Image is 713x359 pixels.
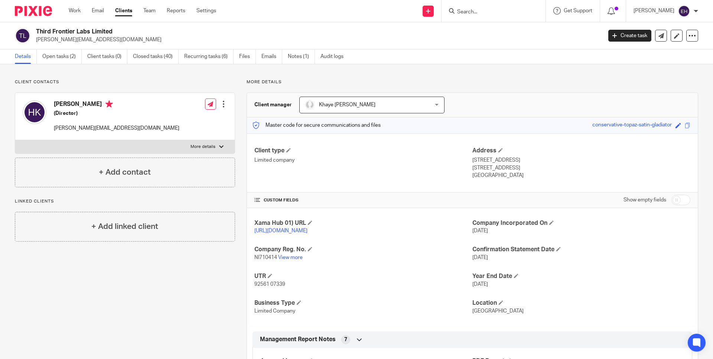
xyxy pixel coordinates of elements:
h4: Client type [254,147,472,155]
p: Limited company [254,156,472,164]
a: Emails [261,49,282,64]
h4: CUSTOM FIELDS [254,197,472,203]
h4: Location [472,299,690,307]
a: [URL][DOMAIN_NAME] [254,228,307,233]
a: Files [239,49,256,64]
span: Limited Company [254,308,295,314]
p: Client contacts [15,79,235,85]
span: [GEOGRAPHIC_DATA] [472,308,524,314]
a: Work [69,7,81,14]
span: [DATE] [472,228,488,233]
span: [DATE] [472,255,488,260]
a: Client tasks (0) [87,49,127,64]
h4: Company Reg. No. [254,246,472,253]
p: [PERSON_NAME][EMAIL_ADDRESS][DOMAIN_NAME] [36,36,597,43]
p: [STREET_ADDRESS] [472,164,690,172]
span: 92561 07339 [254,282,285,287]
a: Create task [608,30,651,42]
p: [PERSON_NAME] [634,7,674,14]
p: More details [247,79,698,85]
img: svg%3E [23,100,46,124]
h4: Business Type [254,299,472,307]
p: Master code for secure communications and files [253,122,381,129]
span: NI710414 [254,255,277,260]
a: Clients [115,7,132,14]
h2: Third Frontier Labs Limited [36,28,485,36]
a: Closed tasks (40) [133,49,179,64]
h3: Client manager [254,101,292,109]
a: Notes (1) [288,49,315,64]
img: Pixie [15,6,52,16]
a: Reports [167,7,185,14]
a: Settings [196,7,216,14]
div: conservative-topaz-satin-gladiator [592,121,672,130]
a: Team [143,7,156,14]
h4: Xama Hub 01) URL [254,219,472,227]
p: [PERSON_NAME][EMAIL_ADDRESS][DOMAIN_NAME] [54,124,179,132]
a: View more [278,255,303,260]
span: Management Report Notes [260,336,336,343]
h4: UTR [254,272,472,280]
h4: [PERSON_NAME] [54,100,179,110]
i: Primary [105,100,113,108]
input: Search [456,9,523,16]
h5: (Director) [54,110,179,117]
span: Get Support [564,8,592,13]
img: svg%3E [15,28,30,43]
img: svg%3E [678,5,690,17]
span: [DATE] [472,282,488,287]
span: Khaye [PERSON_NAME] [319,102,375,107]
h4: Year End Date [472,272,690,280]
h4: + Add contact [99,166,151,178]
a: Audit logs [320,49,349,64]
p: Linked clients [15,198,235,204]
a: Open tasks (2) [42,49,82,64]
p: [GEOGRAPHIC_DATA] [472,172,690,179]
a: Details [15,49,37,64]
h4: Confirmation Statement Date [472,246,690,253]
h4: Company Incorporated On [472,219,690,227]
label: Show empty fields [624,196,666,204]
a: Recurring tasks (6) [184,49,234,64]
p: More details [191,144,215,150]
a: Email [92,7,104,14]
span: 7 [344,336,347,343]
h4: + Add linked client [91,221,158,232]
p: [STREET_ADDRESS] [472,156,690,164]
img: Screenshot%202025-07-30%20at%207.39.43%E2%80%AFPM.png [305,100,314,109]
h4: Address [472,147,690,155]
